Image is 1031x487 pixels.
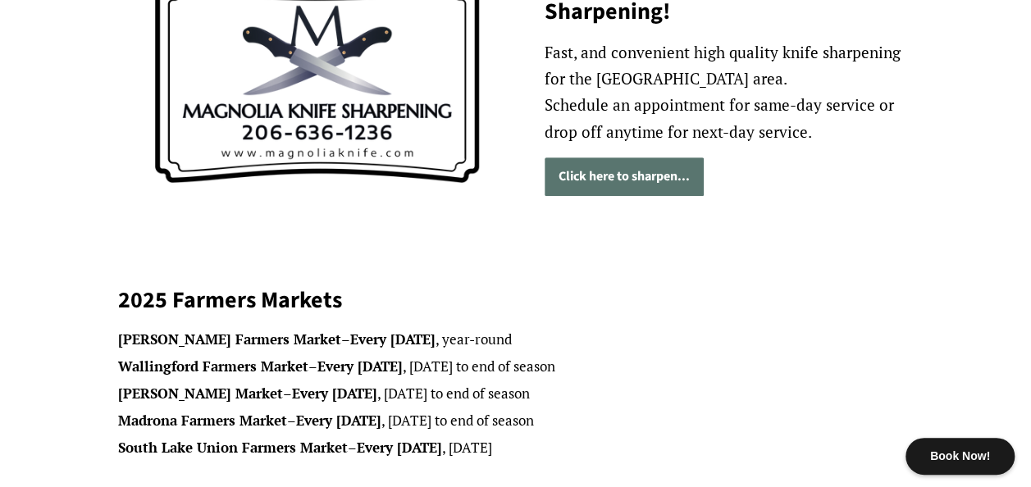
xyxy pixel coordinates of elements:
strong: Madrona Farmers Market [118,411,287,430]
strong: Every [DATE] [357,438,442,457]
strong: Every [DATE] [350,330,436,348]
li: – , [DATE] to end of season [118,382,914,406]
strong: Every [DATE] [292,384,377,403]
p: Fast, and convenient high quality knife sharpening for the [GEOGRAPHIC_DATA] area. Schedule an ap... [545,39,914,145]
a: Click here to sharpen... [545,157,704,196]
li: – , [DATE] to end of season [118,355,914,379]
strong: Every [DATE] [296,411,381,430]
strong: South Lake Union Farmers Market [118,438,348,457]
div: Book Now! [906,438,1015,475]
strong: [PERSON_NAME] Market [118,384,283,403]
h2: 2025 Farmers Markets [118,285,914,315]
strong: Wallingford Farmers Market [118,357,308,375]
li: – , [DATE] [118,436,914,460]
li: – , year-round [118,328,914,352]
strong: [PERSON_NAME] Farmers Market [118,330,341,348]
strong: Every [DATE] [317,357,403,375]
li: – , [DATE] to end of season [118,409,914,433]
